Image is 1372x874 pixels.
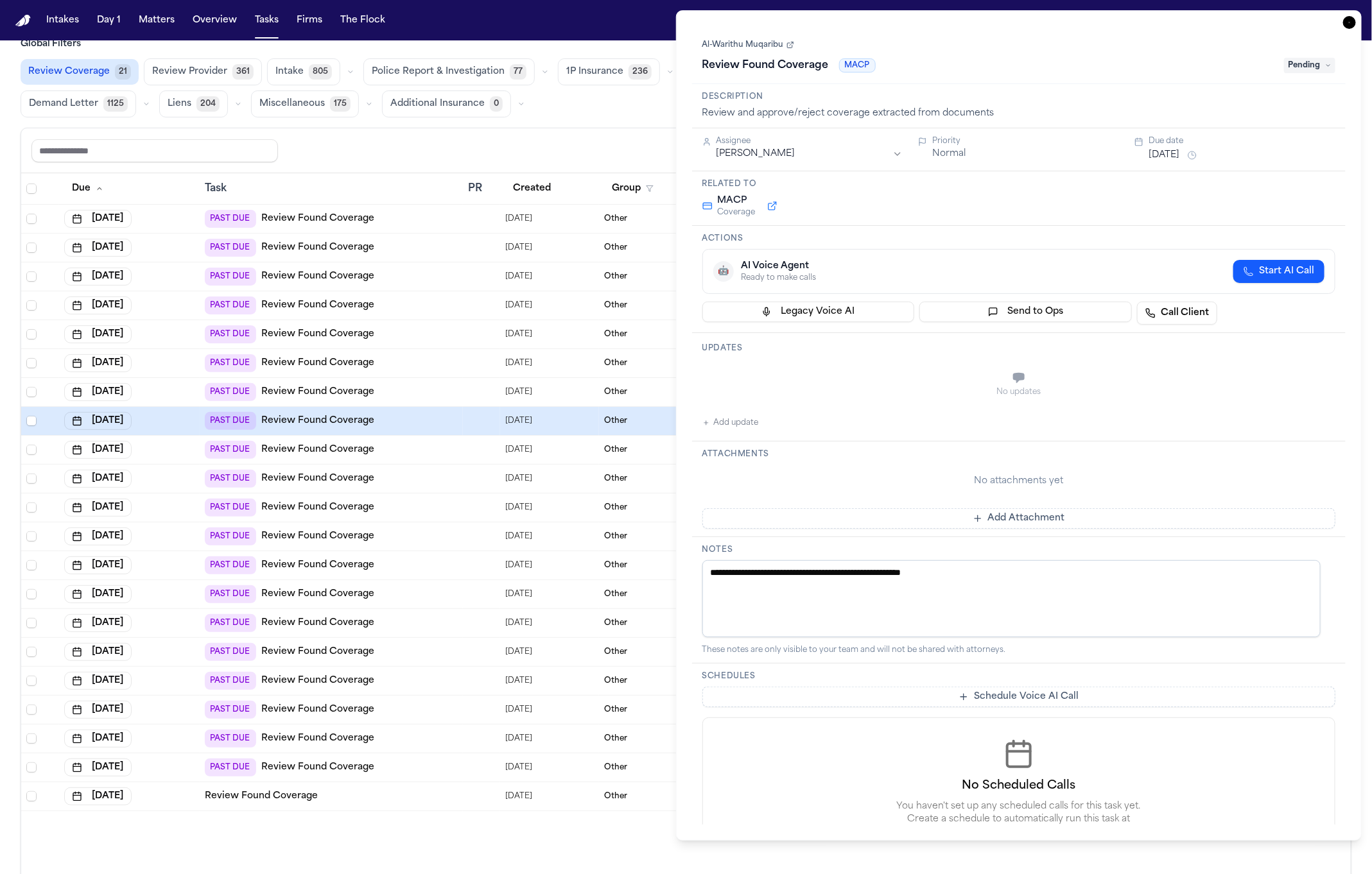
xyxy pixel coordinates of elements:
[702,92,1336,102] h3: Description
[697,55,834,76] h1: Review Found Coverage
[363,58,535,85] button: Police Report & Investigation77
[716,136,903,146] div: Assignee
[152,65,227,78] span: Review Provider
[330,96,351,112] span: 175
[490,96,503,112] span: 0
[232,64,254,80] span: 361
[919,302,1132,322] button: Send to Ops
[702,343,1336,354] h3: Updates
[702,179,1336,189] h3: Related to
[103,96,128,112] span: 1125
[510,64,526,80] span: 77
[1185,148,1200,163] button: Snooze task
[267,58,340,85] button: Intake805
[724,777,1315,795] h3: No Scheduled Calls
[372,65,505,78] span: Police Report & Investigation
[1233,260,1324,283] button: Start AI Call
[144,58,262,85] button: Review Provider361
[291,9,327,32] button: Firms
[932,148,966,160] button: Normal
[702,508,1336,529] button: Add Attachment
[335,9,390,32] button: The Flock
[702,475,1336,488] div: No attachments yet
[250,9,284,32] button: Tasks
[702,415,759,431] button: Add update
[251,90,359,117] button: Miscellaneous175
[702,387,1336,397] div: No updates
[1149,149,1179,162] button: [DATE]
[718,265,729,278] span: 🤖
[1284,58,1335,73] span: Pending
[15,15,31,27] img: Finch Logo
[309,64,332,80] span: 805
[64,787,132,805] button: [DATE]
[932,136,1119,146] div: Priority
[21,38,1351,51] h3: Global Filters
[702,234,1336,244] h3: Actions
[29,98,98,110] span: Demand Letter
[742,273,817,283] div: Ready to make calls
[702,107,1336,120] div: Review and approve/reject coverage extracted from documents
[702,40,794,50] a: Al-Warithu Muqaribu
[1259,265,1314,278] span: Start AI Call
[115,64,131,80] span: 21
[742,260,817,273] div: AI Voice Agent
[382,90,511,117] button: Additional Insurance0
[92,9,126,32] button: Day 1
[21,90,136,117] button: Demand Letter1125
[390,98,485,110] span: Additional Insurance
[702,687,1336,707] button: Schedule Voice AI Call
[196,96,220,112] span: 204
[159,90,228,117] button: Liens204
[275,65,304,78] span: Intake
[566,65,623,78] span: 1P Insurance
[259,98,325,110] span: Miscellaneous
[839,58,876,73] span: MACP
[15,15,31,27] a: Home
[168,98,191,110] span: Liens
[702,645,1336,655] div: These notes are only visible to your team and will not be shared with attorneys.
[187,9,242,32] button: Overview
[718,194,756,207] span: MACP
[702,449,1336,459] h3: Attachments
[718,207,756,218] span: Coverage
[702,671,1336,681] h3: Schedules
[134,9,180,32] button: Matters
[21,59,139,85] button: Review Coverage21
[702,545,1336,555] h3: Notes
[896,800,1142,839] p: You haven't set up any scheduled calls for this task yet. Create a schedule to automatically run ...
[1137,302,1217,325] a: Call Client
[41,9,84,32] button: Intakes
[28,65,110,78] span: Review Coverage
[1149,136,1335,146] div: Due date
[558,58,660,85] button: 1P Insurance236
[702,302,915,322] button: Legacy Voice AI
[629,64,652,80] span: 236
